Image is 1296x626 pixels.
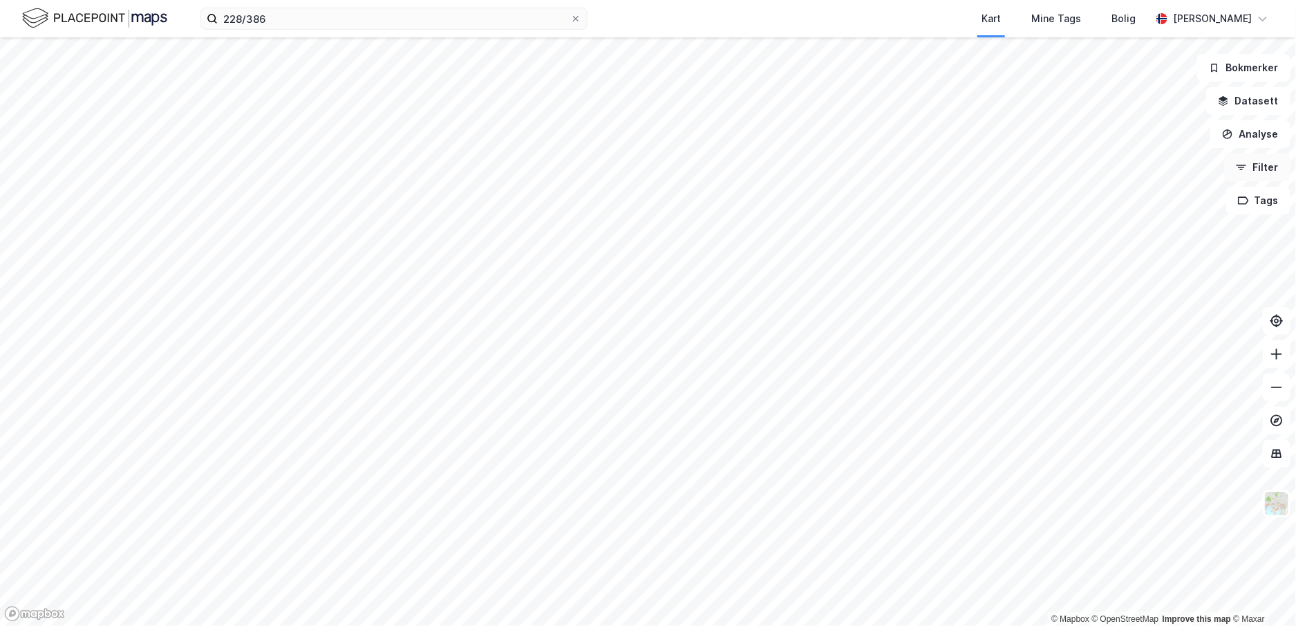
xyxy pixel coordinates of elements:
[982,10,1001,27] div: Kart
[1197,54,1290,82] button: Bokmerker
[1227,560,1296,626] iframe: Chat Widget
[1092,614,1159,624] a: OpenStreetMap
[1031,10,1081,27] div: Mine Tags
[4,606,65,622] a: Mapbox homepage
[22,6,167,30] img: logo.f888ab2527a4732fd821a326f86c7f29.svg
[1210,120,1290,148] button: Analyse
[1173,10,1252,27] div: [PERSON_NAME]
[1264,490,1290,517] img: Z
[1051,614,1089,624] a: Mapbox
[1163,614,1231,624] a: Improve this map
[1206,87,1290,115] button: Datasett
[1224,154,1290,181] button: Filter
[218,8,570,29] input: Søk på adresse, matrikkel, gårdeiere, leietakere eller personer
[1226,187,1290,214] button: Tags
[1227,560,1296,626] div: Kontrollprogram for chat
[1111,10,1136,27] div: Bolig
